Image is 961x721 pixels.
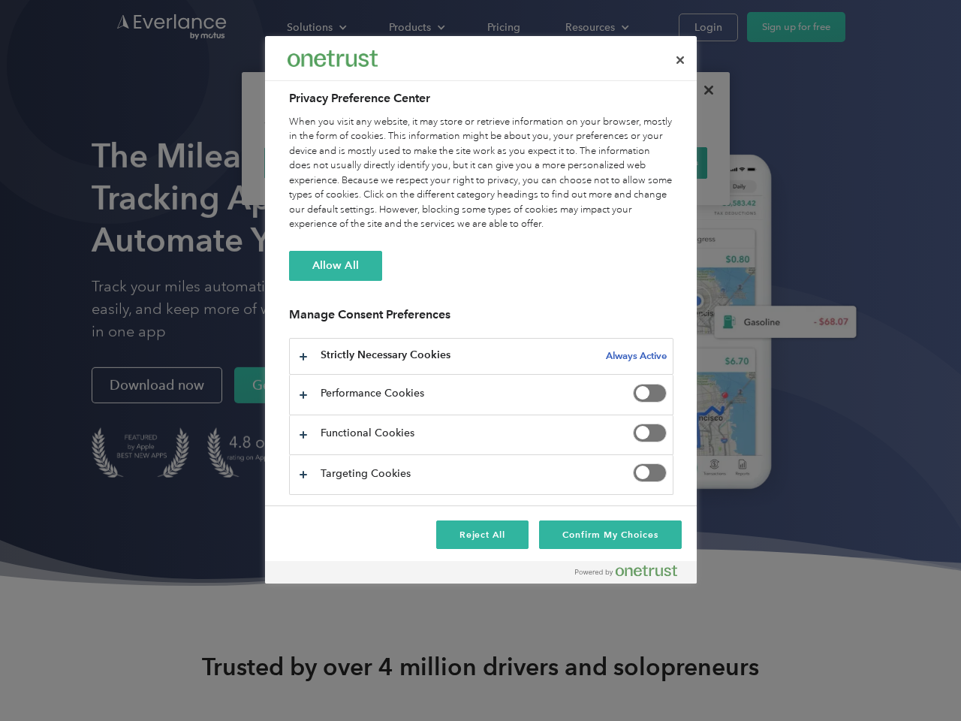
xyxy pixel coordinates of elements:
[288,44,378,74] div: Everlance
[289,115,673,232] div: When you visit any website, it may store or retrieve information on your browser, mostly in the f...
[289,307,673,330] h3: Manage Consent Preferences
[265,36,697,584] div: Preference center
[289,89,673,107] h2: Privacy Preference Center
[664,44,697,77] button: Close
[539,520,681,549] button: Confirm My Choices
[289,251,382,281] button: Allow All
[436,520,529,549] button: Reject All
[575,565,677,577] img: Powered by OneTrust Opens in a new Tab
[265,36,697,584] div: Privacy Preference Center
[575,565,689,584] a: Powered by OneTrust Opens in a new Tab
[288,50,378,66] img: Everlance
